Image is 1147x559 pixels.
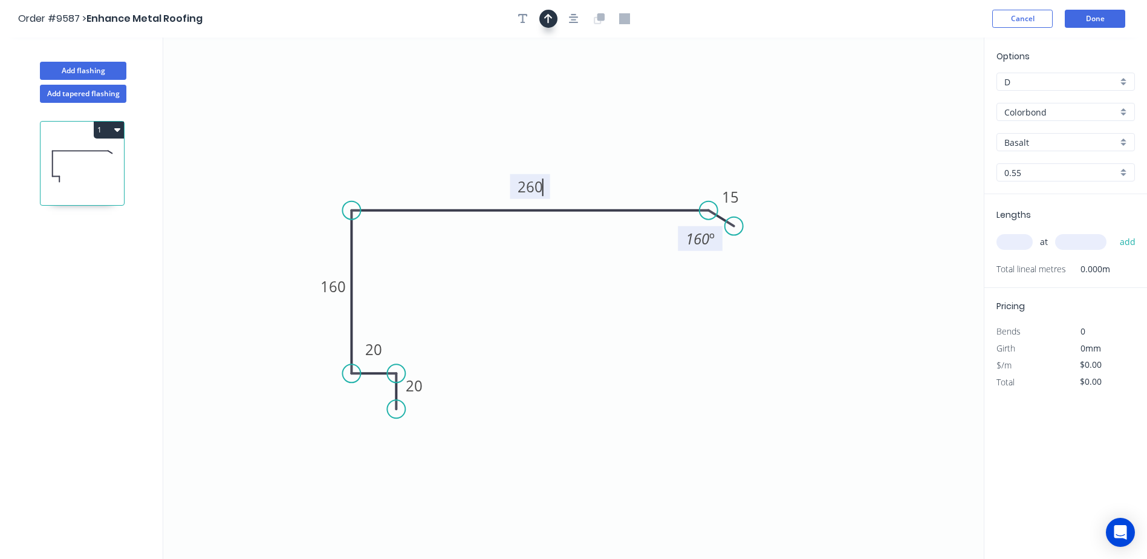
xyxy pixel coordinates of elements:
tspan: 20 [365,339,382,359]
tspan: º [709,229,715,249]
div: Open Intercom Messenger [1106,518,1135,547]
span: at [1040,234,1048,250]
button: Add tapered flashing [40,85,126,103]
button: 1 [94,122,124,139]
input: Material [1004,106,1117,119]
span: Total [996,376,1015,388]
span: Total lineal metres [996,261,1066,278]
input: Colour [1004,136,1117,149]
span: Lengths [996,209,1031,221]
button: Done [1065,10,1125,28]
span: Options [996,50,1030,62]
span: Enhance Metal Roofing [86,11,203,25]
span: 0.000m [1066,261,1110,278]
button: Cancel [992,10,1053,28]
input: Thickness [1004,166,1117,179]
tspan: 260 [518,177,543,197]
button: add [1114,232,1142,252]
tspan: 160 [320,276,346,296]
span: 0 [1080,325,1085,337]
span: $/m [996,359,1012,371]
button: Add flashing [40,62,126,80]
svg: 0 [163,38,984,559]
span: 0mm [1080,342,1101,354]
tspan: 160 [686,229,709,249]
input: Price level [1004,76,1117,88]
span: Girth [996,342,1015,354]
span: Bends [996,325,1021,337]
span: Pricing [996,300,1025,312]
tspan: 15 [722,187,739,207]
tspan: 20 [406,376,423,396]
span: Order #9587 > [18,11,86,25]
